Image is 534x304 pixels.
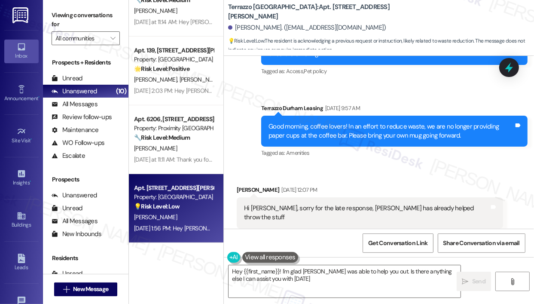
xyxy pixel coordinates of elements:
[261,65,528,77] div: Tagged as:
[4,209,39,232] a: Buildings
[12,7,30,23] img: ResiDesk Logo
[134,55,214,64] div: Property: [GEOGRAPHIC_DATA]
[134,124,214,133] div: Property: Proximity [GEOGRAPHIC_DATA]
[31,136,32,142] span: •
[55,31,106,45] input: All communities
[228,37,264,44] strong: 💡 Risk Level: Low
[134,213,177,221] span: [PERSON_NAME]
[269,122,514,141] div: Good morning, coffee lovers! In an effort to reduce waste, we are no longer providing paper cups ...
[134,18,534,26] div: [DATE] at 11:14 AM: Hey [PERSON_NAME], happy to help! Please retest the outlets when you're home....
[237,185,503,197] div: [PERSON_NAME]
[368,239,427,248] span: Get Conversation Link
[134,115,214,124] div: Apt. 6206, [STREET_ADDRESS][PERSON_NAME]
[472,277,485,286] span: Send
[134,203,180,210] strong: 💡 Risk Level: Low
[43,58,128,67] div: Prospects + Residents
[134,87,375,95] div: [DATE] 2:03 PM: Hey [PERSON_NAME] and [PERSON_NAME]! Glad you love the announcement. :)
[52,74,82,83] div: Unread
[52,230,101,239] div: New Inbounds
[110,35,115,42] i: 
[63,286,70,293] i: 
[4,40,39,63] a: Inbox
[229,265,461,298] textarea: Hey {{first_name}}! I'm glad [PERSON_NAME] was able to help
[286,149,309,157] span: Amenities
[134,156,334,163] div: [DATE] at 11:11 AM: Thank you for acknowledging my message, [PERSON_NAME]! :)
[323,104,360,113] div: [DATE] 9:57 AM
[237,229,503,241] div: Tagged as:
[180,76,223,83] span: [PERSON_NAME]
[134,144,177,152] span: [PERSON_NAME]
[244,204,489,222] div: Hi [PERSON_NAME], sorry for the late response, [PERSON_NAME] has already helped throw the stuff
[134,7,177,15] span: [PERSON_NAME]
[509,278,516,285] i: 
[52,204,82,213] div: Unread
[228,23,386,32] div: [PERSON_NAME]. ([EMAIL_ADDRESS][DOMAIN_NAME])
[134,224,350,232] div: [DATE] 1:56 PM: Hey [PERSON_NAME], I'm glad [PERSON_NAME] was able to assist you!
[443,239,520,248] span: Share Conversation via email
[134,65,189,73] strong: 🌟 Risk Level: Positive
[52,217,98,226] div: All Messages
[438,233,525,253] button: Share Conversation via email
[4,166,39,190] a: Insights •
[52,191,97,200] div: Unanswered
[261,104,528,116] div: Terrazzo Durham Leasing
[228,37,534,55] span: : The resident is acknowledging a previous request or instruction, likely related to waste reduct...
[134,46,214,55] div: Apt. 139, [STREET_ADDRESS][PERSON_NAME]
[134,184,214,193] div: Apt. [STREET_ADDRESS][PERSON_NAME]
[73,285,108,294] span: New Message
[363,233,433,253] button: Get Conversation Link
[261,147,528,159] div: Tagged as:
[134,76,180,83] span: [PERSON_NAME]
[228,3,400,21] b: Terrazzo [GEOGRAPHIC_DATA]: Apt. [STREET_ADDRESS][PERSON_NAME]
[54,283,118,296] button: New Message
[52,138,104,147] div: WO Follow-ups
[286,68,304,75] span: Access ,
[52,9,120,31] label: Viewing conversations for
[134,134,190,141] strong: 🔧 Risk Level: Medium
[38,94,40,100] span: •
[4,251,39,274] a: Leads
[43,175,128,184] div: Prospects
[280,185,317,194] div: [DATE] 12:07 PM
[52,126,99,135] div: Maintenance
[52,151,85,160] div: Escalate
[4,124,39,147] a: Site Visit •
[114,85,128,98] div: (10)
[52,113,112,122] div: Review follow-ups
[134,193,214,202] div: Property: [GEOGRAPHIC_DATA]
[462,278,469,285] i: 
[457,272,491,291] button: Send
[304,68,327,75] span: Pet policy
[43,254,128,263] div: Residents
[52,100,98,109] div: All Messages
[52,269,82,278] div: Unread
[30,178,31,184] span: •
[52,87,97,96] div: Unanswered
